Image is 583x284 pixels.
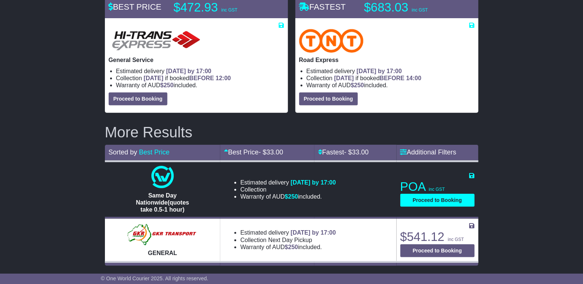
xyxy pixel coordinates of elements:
[354,82,364,88] span: 250
[166,68,212,74] span: [DATE] by 17:00
[259,148,283,156] span: - $
[344,148,369,156] span: - $
[285,244,298,250] span: $
[109,92,167,105] button: Proceed to Booking
[109,2,161,12] span: BEST PRICE
[400,244,475,257] button: Proceed to Booking
[144,75,163,81] span: [DATE]
[116,82,284,89] li: Warranty of AUD included.
[160,82,174,88] span: $
[299,2,346,12] span: FASTEST
[151,166,174,188] img: One World Courier: Same Day Nationwide(quotes take 0.5-1 hour)
[334,75,421,81] span: if booked
[299,92,358,105] button: Proceed to Booking
[429,187,445,192] span: inc GST
[240,229,336,236] li: Estimated delivery
[101,275,208,281] span: © One World Courier 2025. All rights reserved.
[291,179,336,186] span: [DATE] by 17:00
[109,29,204,53] img: HiTrans: General Service
[127,223,198,246] img: GKR: GENERAL
[299,56,475,63] p: Road Express
[307,75,475,82] li: Collection
[136,192,189,213] span: Same Day Nationwide(quotes take 0.5-1 hour)
[285,193,298,200] span: $
[352,148,369,156] span: 33.00
[400,229,475,244] p: $541.12
[240,186,336,193] li: Collection
[266,148,283,156] span: 33.00
[164,82,174,88] span: 250
[299,29,364,53] img: TNT Domestic: Road Express
[109,56,284,63] p: General Service
[351,82,364,88] span: $
[334,75,354,81] span: [DATE]
[288,244,298,250] span: 250
[307,68,475,75] li: Estimated delivery
[221,7,237,13] span: inc GST
[240,244,336,251] li: Warranty of AUD included.
[116,75,284,82] li: Collection
[448,237,464,242] span: inc GST
[240,179,336,186] li: Estimated delivery
[318,148,369,156] a: Fastest- $33.00
[216,75,231,81] span: 12:00
[307,82,475,89] li: Warranty of AUD included.
[139,148,170,156] a: Best Price
[224,148,283,156] a: Best Price- $33.00
[240,193,336,200] li: Warranty of AUD included.
[240,236,336,244] li: Collection
[357,68,402,74] span: [DATE] by 17:00
[400,148,457,156] a: Additional Filters
[412,7,428,13] span: inc GST
[291,229,336,236] span: [DATE] by 17:00
[400,194,475,207] button: Proceed to Booking
[288,193,298,200] span: 250
[105,124,478,140] h2: More Results
[116,68,284,75] li: Estimated delivery
[400,179,475,194] p: POA
[189,75,214,81] span: BEFORE
[144,75,231,81] span: if booked
[109,148,137,156] span: Sorted by
[148,250,177,256] span: GENERAL
[268,237,312,243] span: Next Day Pickup
[406,75,422,81] span: 14:00
[380,75,405,81] span: BEFORE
